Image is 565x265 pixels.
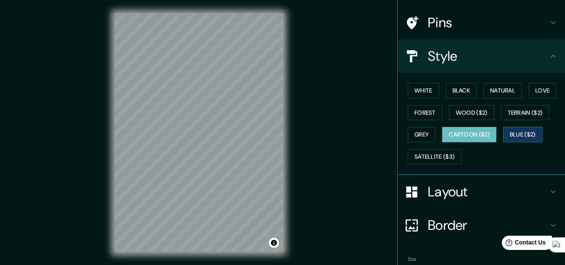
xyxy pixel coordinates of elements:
div: Style [398,39,565,73]
button: Black [446,83,477,98]
h4: Border [428,217,548,234]
button: Satellite ($3) [408,149,461,165]
button: Natural [483,83,522,98]
button: White [408,83,439,98]
button: Blue ($2) [503,127,542,142]
div: Border [398,208,565,242]
button: Love [529,83,556,98]
button: Toggle attribution [269,238,279,248]
iframe: Help widget launcher [491,232,556,256]
button: Forest [408,105,442,121]
button: Grey [408,127,435,142]
button: Cartoon ($2) [442,127,496,142]
h4: Pins [428,14,548,31]
button: Terrain ($2) [501,105,550,121]
div: Layout [398,175,565,208]
label: Size [408,256,417,263]
canvas: Map [115,13,283,252]
button: Wood ($2) [449,105,494,121]
div: Pins [398,6,565,39]
h4: Style [428,48,548,64]
h4: Layout [428,183,548,200]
